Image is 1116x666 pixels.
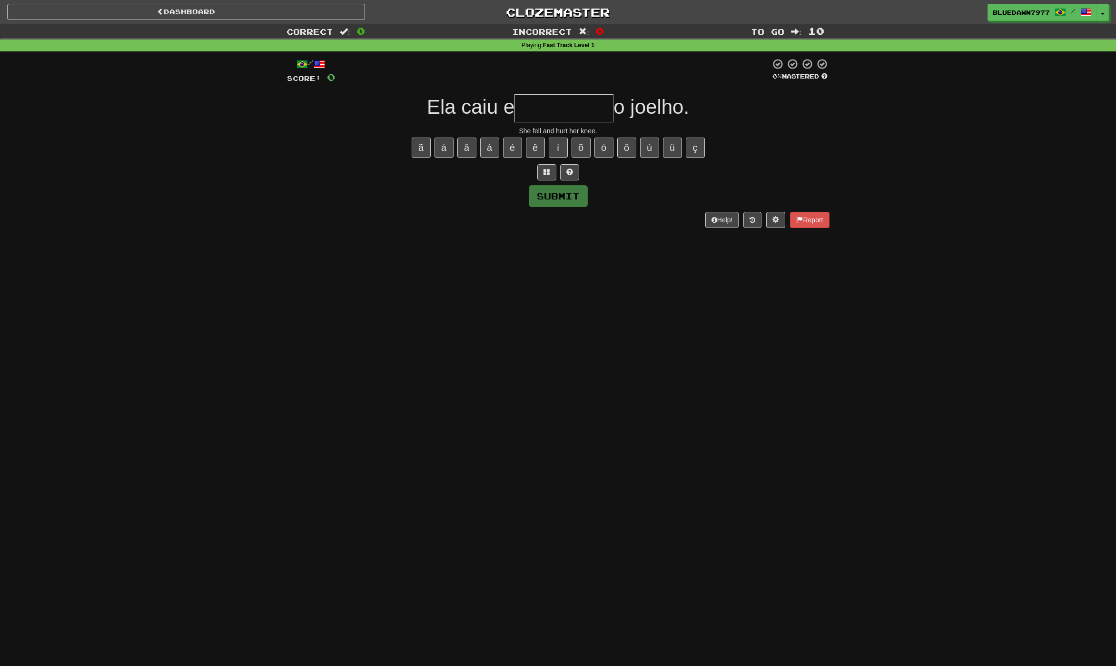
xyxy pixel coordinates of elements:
span: : [340,28,350,36]
span: o joelho. [613,96,689,118]
button: ó [594,138,613,158]
div: / [287,58,335,70]
button: ú [640,138,659,158]
button: â [457,138,476,158]
button: ã [412,138,431,158]
button: Report [790,212,829,228]
span: 0 [596,25,604,37]
div: Mastered [770,72,830,81]
span: 0 [357,25,365,37]
span: 10 [808,25,824,37]
a: BlueDawn7977 / [988,4,1097,21]
button: ü [663,138,682,158]
div: She fell and hurt her knee. [287,126,830,136]
button: Submit [529,185,588,207]
button: õ [572,138,591,158]
span: : [791,28,801,36]
span: Ela caiu e [427,96,514,118]
a: Dashboard [7,4,365,20]
button: Help! [705,212,739,228]
span: Correct [286,27,333,36]
span: Incorrect [512,27,572,36]
span: BlueDawn7977 [993,8,1050,17]
button: Round history (alt+y) [743,212,761,228]
strong: Fast Track Level 1 [543,42,595,49]
span: / [1071,8,1076,14]
button: Single letter hint - you only get 1 per sentence and score half the points! alt+h [560,164,579,180]
span: 0 % [772,72,782,80]
button: ç [686,138,705,158]
span: : [579,28,589,36]
a: Clozemaster [379,4,737,20]
button: à [480,138,499,158]
button: Switch sentence to multiple choice alt+p [537,164,556,180]
span: 0 [327,71,335,83]
button: ô [617,138,636,158]
button: í [549,138,568,158]
span: Score: [287,74,321,82]
span: To go [751,27,784,36]
button: é [503,138,522,158]
button: á [435,138,454,158]
button: ê [526,138,545,158]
